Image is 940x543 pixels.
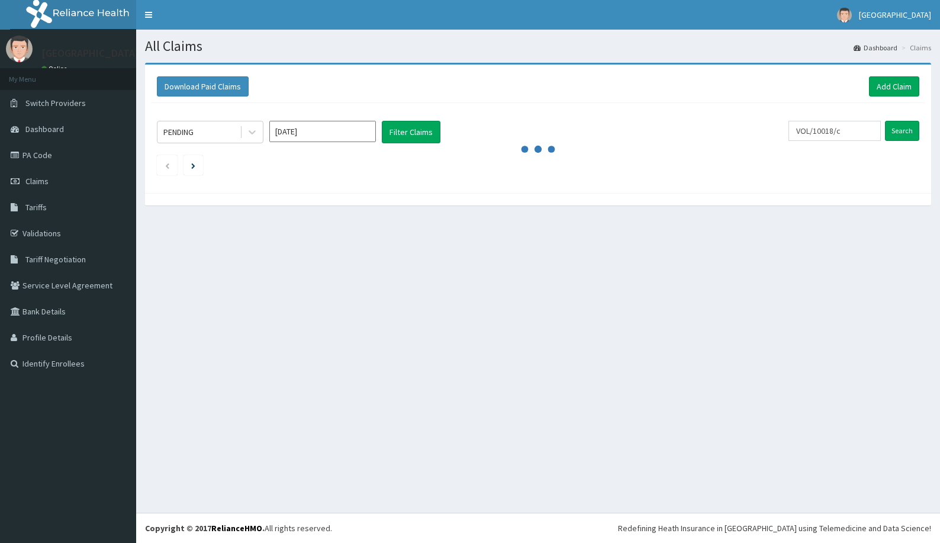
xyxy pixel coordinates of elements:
[520,131,556,167] svg: audio-loading
[269,121,376,142] input: Select Month and Year
[885,121,919,141] input: Search
[25,254,86,265] span: Tariff Negotiation
[899,43,931,53] li: Claims
[25,124,64,134] span: Dashboard
[25,98,86,108] span: Switch Providers
[382,121,440,143] button: Filter Claims
[6,36,33,62] img: User Image
[163,126,194,138] div: PENDING
[25,202,47,213] span: Tariffs
[25,176,49,187] span: Claims
[859,9,931,20] span: [GEOGRAPHIC_DATA]
[157,76,249,97] button: Download Paid Claims
[145,38,931,54] h1: All Claims
[41,48,139,59] p: [GEOGRAPHIC_DATA]
[165,160,170,171] a: Previous page
[854,43,897,53] a: Dashboard
[788,121,881,141] input: Search by HMO ID
[41,65,70,73] a: Online
[837,8,852,23] img: User Image
[869,76,919,97] a: Add Claim
[191,160,195,171] a: Next page
[145,523,265,534] strong: Copyright © 2017 .
[618,522,931,534] div: Redefining Heath Insurance in [GEOGRAPHIC_DATA] using Telemedicine and Data Science!
[136,513,940,543] footer: All rights reserved.
[211,523,262,534] a: RelianceHMO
